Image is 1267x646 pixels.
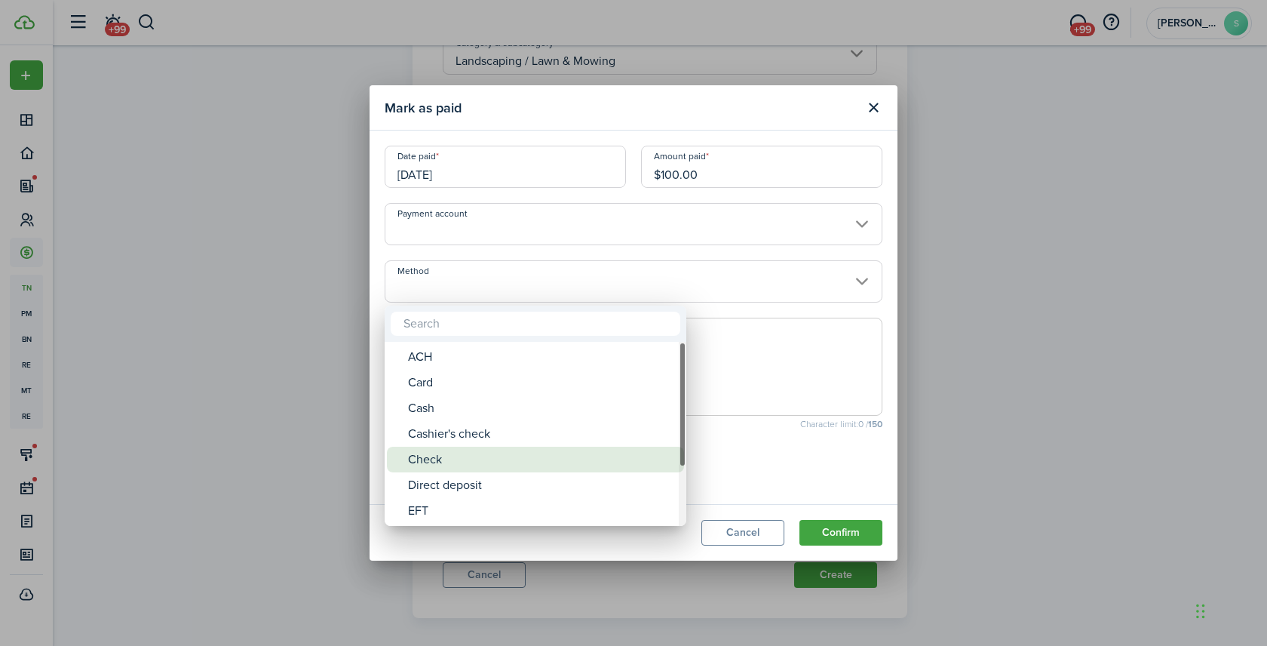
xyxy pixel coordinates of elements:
[408,472,675,498] div: Direct deposit
[391,312,680,336] input: Search
[385,342,686,526] mbsc-wheel: Method
[408,370,675,395] div: Card
[408,421,675,447] div: Cashier's check
[408,344,675,370] div: ACH
[408,447,675,472] div: Check
[408,395,675,421] div: Cash
[408,498,675,524] div: EFT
